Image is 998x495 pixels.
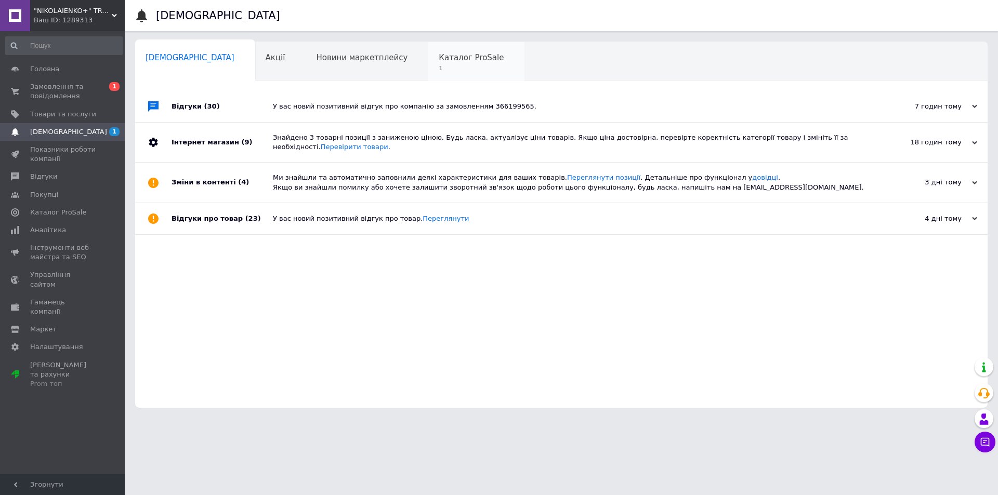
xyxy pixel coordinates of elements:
[156,9,280,22] h1: [DEMOGRAPHIC_DATA]
[423,215,469,222] a: Переглянути
[316,53,408,62] span: Новини маркетплейсу
[30,190,58,199] span: Покупці
[752,173,778,181] a: довідці
[266,53,285,62] span: Акції
[5,36,123,55] input: Пошук
[204,102,220,110] span: (30)
[30,145,96,164] span: Показники роботи компанії
[34,6,112,16] span: "NIKOLAIENKO+" TRADE COMPANY
[30,243,96,262] span: Інструменти веб-майстра та SEO
[30,127,107,137] span: [DEMOGRAPHIC_DATA]
[873,138,977,147] div: 18 годин тому
[109,82,120,91] span: 1
[146,53,234,62] span: [DEMOGRAPHIC_DATA]
[30,208,86,217] span: Каталог ProSale
[30,342,83,352] span: Налаштування
[873,214,977,223] div: 4 дні тому
[439,53,504,62] span: Каталог ProSale
[30,225,66,235] span: Аналітика
[172,163,273,202] div: Зміни в контенті
[245,215,261,222] span: (23)
[873,178,977,187] div: 3 дні тому
[567,173,640,181] a: Переглянути позиції
[30,270,96,289] span: Управління сайтом
[172,123,273,162] div: Інтернет магазин
[109,127,120,136] span: 1
[34,16,125,25] div: Ваш ID: 1289313
[975,432,995,452] button: Чат з покупцем
[30,110,96,119] span: Товари та послуги
[30,64,59,74] span: Головна
[273,133,873,152] div: Знайдено 3 товарні позиції з заниженою ціною. Будь ласка, актуалізує ціни товарів. Якщо ціна дост...
[30,379,96,389] div: Prom топ
[30,298,96,316] span: Гаманець компанії
[273,173,873,192] div: Ми знайшли та автоматично заповнили деякі характеристики для ваших товарів. . Детальніше про функ...
[172,91,273,122] div: Відгуки
[273,214,873,223] div: У вас новий позитивний відгук про товар.
[439,64,504,72] span: 1
[873,102,977,111] div: 7 годин тому
[30,172,57,181] span: Відгуки
[172,203,273,234] div: Відгуки про товар
[321,143,388,151] a: Перевірити товари
[30,82,96,101] span: Замовлення та повідомлення
[273,102,873,111] div: У вас новий позитивний відгук про компанію за замовленням 366199565.
[238,178,249,186] span: (4)
[30,325,57,334] span: Маркет
[241,138,252,146] span: (9)
[30,360,96,389] span: [PERSON_NAME] та рахунки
